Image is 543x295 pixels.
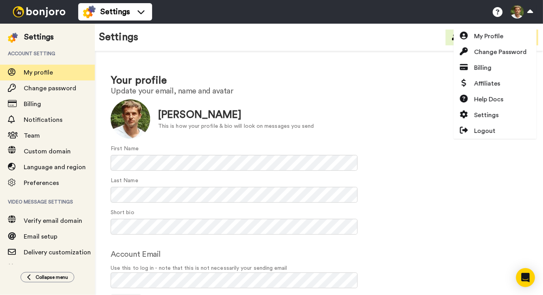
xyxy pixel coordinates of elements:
a: My Profile [454,28,537,44]
span: Change password [24,85,76,91]
button: Collapse menu [21,272,74,282]
span: Settings [100,6,130,17]
a: Settings [454,107,537,123]
span: Billing [474,63,492,73]
span: My Profile [474,32,503,41]
div: This is how your profile & bio will look on messages you send [158,122,314,131]
div: [PERSON_NAME] [158,108,314,122]
span: Affiliates [474,79,500,88]
div: Open Intercom Messenger [516,268,535,287]
span: Change Password [474,47,527,57]
button: Invite [446,30,485,45]
label: Account Email [111,248,161,260]
a: Logout [454,123,537,139]
span: Custom domain [24,148,71,155]
span: Logout [474,126,496,136]
img: settings-colored.svg [8,33,18,43]
span: Team [24,133,40,139]
a: Help Docs [454,91,537,107]
label: First Name [111,145,139,153]
span: Verify email domain [24,218,82,224]
h2: Update your email, name and avatar [111,87,527,95]
h1: Your profile [111,75,527,86]
label: Last Name [111,177,138,185]
span: Language and region [24,164,86,170]
span: Settings [474,110,499,120]
a: Billing [454,60,537,76]
span: Preferences [24,180,59,186]
a: Change Password [454,44,537,60]
img: bj-logo-header-white.svg [9,6,69,17]
img: settings-colored.svg [83,6,96,18]
span: Notifications [24,117,62,123]
span: Delivery customization [24,249,91,256]
h1: Settings [99,32,138,43]
span: Help Docs [474,95,503,104]
label: Short bio [111,209,134,217]
span: Billing [24,101,41,107]
a: Affiliates [454,76,537,91]
span: Use this to log in - note that this is not necessarily your sending email [111,264,527,273]
span: Collapse menu [36,274,68,280]
span: My profile [24,69,53,76]
div: Settings [24,32,54,43]
span: Email setup [24,233,57,240]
